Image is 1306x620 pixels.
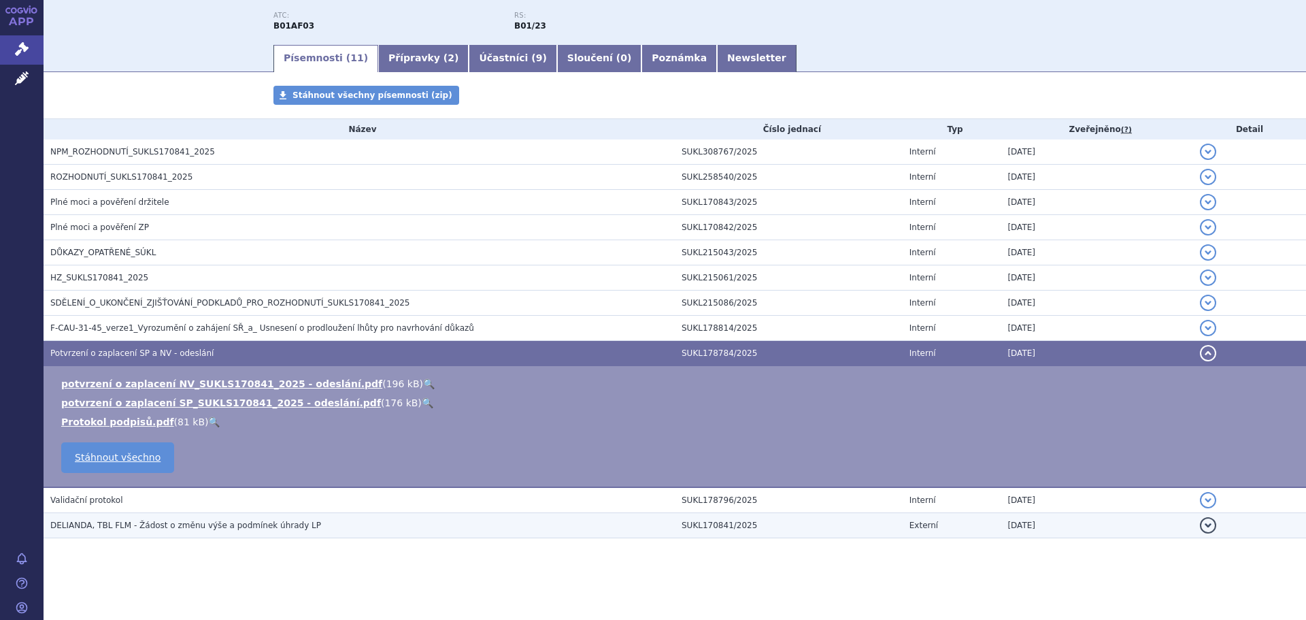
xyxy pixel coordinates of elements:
span: ROZHODNUTÍ_SUKLS170841_2025 [50,172,192,182]
a: 🔍 [422,397,433,408]
td: SUKL170842/2025 [675,215,903,240]
a: Písemnosti (11) [273,45,378,72]
a: Účastníci (9) [469,45,556,72]
span: 0 [620,52,627,63]
td: SUKL178784/2025 [675,341,903,366]
td: SUKL215086/2025 [675,291,903,316]
span: Interní [909,495,936,505]
span: Externí [909,521,938,530]
span: NPM_ROZHODNUTÍ_SUKLS170841_2025 [50,147,215,157]
td: [DATE] [1001,513,1193,538]
a: 🔍 [208,417,220,427]
a: Newsletter [717,45,797,72]
td: SUKL178796/2025 [675,487,903,513]
th: Název [44,119,675,140]
td: [DATE] [1001,265,1193,291]
td: SUKL215043/2025 [675,240,903,265]
button: detail [1200,270,1216,286]
td: [DATE] [1001,165,1193,190]
li: ( ) [61,396,1292,410]
td: [DATE] [1001,291,1193,316]
span: F-CAU-31-45_verze1_Vyrozumění o zahájení SŘ_a_ Usnesení o prodloužení lhůty pro navrhování důkazů [50,323,474,333]
a: Sloučení (0) [557,45,641,72]
a: potvrzení o zaplacení NV_SUKLS170841_2025 - odeslání.pdf [61,378,382,389]
span: Validační protokol [50,495,123,505]
button: detail [1200,219,1216,235]
a: Stáhnout všechno [61,442,174,473]
button: detail [1200,194,1216,210]
span: 9 [536,52,543,63]
a: Stáhnout všechny písemnosti (zip) [273,86,459,105]
p: RS: [514,12,741,20]
span: Interní [909,248,936,257]
a: Přípravky (2) [378,45,469,72]
th: Číslo jednací [675,119,903,140]
span: DELIANDA, TBL FLM - Žádost o změnu výše a podmínek úhrady LP [50,521,321,530]
span: Stáhnout všechny písemnosti (zip) [292,91,452,100]
span: 81 kB [178,417,205,427]
span: Interní [909,223,936,232]
span: Interní [909,273,936,282]
span: Plné moci a pověření držitele [50,197,169,207]
td: SUKL258540/2025 [675,165,903,190]
td: [DATE] [1001,240,1193,265]
span: Interní [909,172,936,182]
td: SUKL170843/2025 [675,190,903,215]
span: 11 [350,52,363,63]
button: detail [1200,169,1216,185]
a: Poznámka [641,45,717,72]
strong: gatrany a xabany vyšší síly [514,21,546,31]
td: [DATE] [1001,190,1193,215]
button: detail [1200,345,1216,361]
td: [DATE] [1001,341,1193,366]
th: Zveřejněno [1001,119,1193,140]
a: Protokol podpisů.pdf [61,417,174,427]
td: [DATE] [1001,140,1193,165]
li: ( ) [61,377,1292,391]
span: SDĚLENÍ_O_UKONČENÍ_ZJIŠŤOVÁNÍ_PODKLADŮ_PRO_ROZHODNUTÍ_SUKLS170841_2025 [50,298,409,308]
button: detail [1200,492,1216,508]
span: 176 kB [384,397,418,408]
td: SUKL170841/2025 [675,513,903,538]
span: Interní [909,323,936,333]
td: [DATE] [1001,316,1193,341]
th: Detail [1193,119,1306,140]
span: HZ_SUKLS170841_2025 [50,273,148,282]
span: Interní [909,147,936,157]
td: [DATE] [1001,215,1193,240]
th: Typ [903,119,1001,140]
a: potvrzení o zaplacení SP_SUKLS170841_2025 - odeslání.pdf [61,397,381,408]
span: 2 [448,52,454,63]
button: detail [1200,517,1216,534]
span: Interní [909,197,936,207]
td: SUKL178814/2025 [675,316,903,341]
button: detail [1200,295,1216,311]
span: Potvrzení o zaplacení SP a NV - odeslání [50,348,214,358]
td: SUKL308767/2025 [675,140,903,165]
li: ( ) [61,415,1292,429]
span: Interní [909,348,936,358]
td: SUKL215061/2025 [675,265,903,291]
strong: EDOXABAN [273,21,314,31]
button: detail [1200,244,1216,261]
span: DŮKAZY_OPATŘENÉ_SÚKL [50,248,156,257]
span: 196 kB [386,378,420,389]
span: Plné moci a pověření ZP [50,223,149,232]
button: detail [1200,144,1216,160]
span: Interní [909,298,936,308]
td: [DATE] [1001,487,1193,513]
p: ATC: [273,12,501,20]
button: detail [1200,320,1216,336]
a: 🔍 [423,378,435,389]
abbr: (?) [1121,125,1132,135]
